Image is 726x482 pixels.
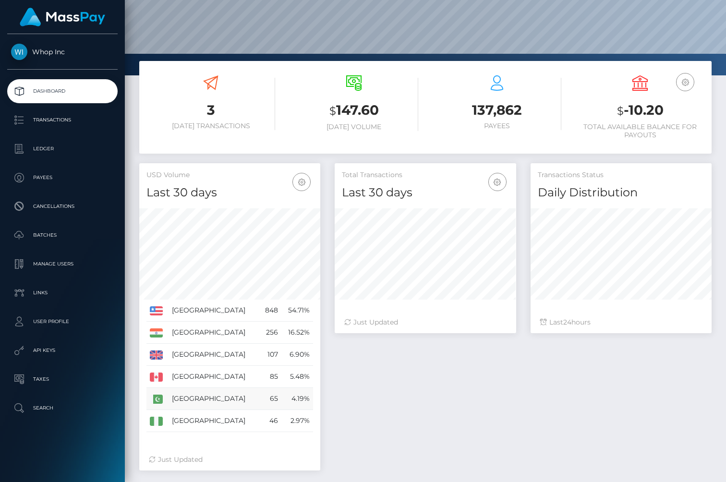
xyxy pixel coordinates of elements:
[342,170,508,180] h5: Total Transactions
[290,123,418,131] h6: [DATE] Volume
[20,8,105,26] img: MassPay Logo
[576,101,704,120] h3: -10.20
[7,137,118,161] a: Ledger
[11,199,114,214] p: Cancellations
[7,79,118,103] a: Dashboard
[281,388,314,410] td: 4.19%
[259,300,281,322] td: 848
[11,372,114,386] p: Taxes
[11,44,27,60] img: Whop Inc
[169,300,259,322] td: [GEOGRAPHIC_DATA]
[150,373,163,381] img: CA.png
[7,367,118,391] a: Taxes
[617,104,624,118] small: $
[169,322,259,344] td: [GEOGRAPHIC_DATA]
[169,366,259,388] td: [GEOGRAPHIC_DATA]
[259,344,281,366] td: 107
[169,410,259,432] td: [GEOGRAPHIC_DATA]
[169,344,259,366] td: [GEOGRAPHIC_DATA]
[344,317,506,327] div: Just Updated
[149,455,311,465] div: Just Updated
[7,281,118,305] a: Links
[538,184,704,201] h4: Daily Distribution
[146,184,313,201] h4: Last 30 days
[329,104,336,118] small: $
[290,101,418,120] h3: 147.60
[11,170,114,185] p: Payees
[259,388,281,410] td: 65
[169,388,259,410] td: [GEOGRAPHIC_DATA]
[150,328,163,337] img: IN.png
[7,166,118,190] a: Payees
[281,366,314,388] td: 5.48%
[150,350,163,359] img: GB.png
[538,170,704,180] h5: Transactions Status
[281,410,314,432] td: 2.97%
[281,322,314,344] td: 16.52%
[11,343,114,358] p: API Keys
[7,194,118,218] a: Cancellations
[433,101,561,120] h3: 137,862
[259,410,281,432] td: 46
[11,314,114,329] p: User Profile
[563,318,571,326] span: 24
[150,395,163,403] img: PK.png
[11,84,114,98] p: Dashboard
[259,366,281,388] td: 85
[540,317,702,327] div: Last hours
[7,108,118,132] a: Transactions
[576,123,704,139] h6: Total Available Balance for Payouts
[281,344,314,366] td: 6.90%
[7,310,118,334] a: User Profile
[7,338,118,362] a: API Keys
[342,184,508,201] h4: Last 30 days
[11,113,114,127] p: Transactions
[7,252,118,276] a: Manage Users
[259,322,281,344] td: 256
[146,122,275,130] h6: [DATE] Transactions
[11,401,114,415] p: Search
[7,223,118,247] a: Batches
[7,48,118,56] span: Whop Inc
[433,122,561,130] h6: Payees
[150,417,163,425] img: NG.png
[281,300,314,322] td: 54.71%
[146,101,275,120] h3: 3
[150,306,163,315] img: US.png
[11,142,114,156] p: Ledger
[11,286,114,300] p: Links
[11,257,114,271] p: Manage Users
[146,170,313,180] h5: USD Volume
[11,228,114,242] p: Batches
[7,396,118,420] a: Search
